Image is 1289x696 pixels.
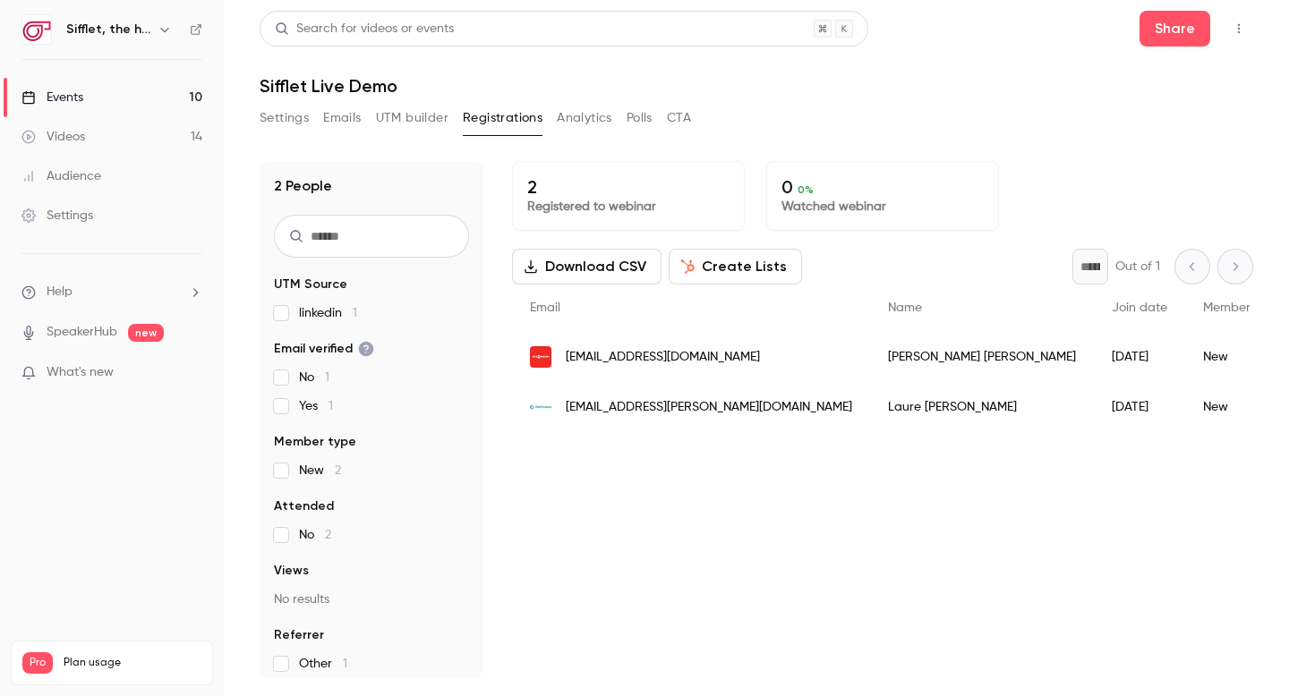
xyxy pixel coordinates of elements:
[47,283,73,301] span: Help
[669,249,802,284] button: Create Lists
[21,283,202,301] li: help-dropdown-opener
[798,183,814,196] span: 0 %
[343,658,347,670] span: 1
[566,348,760,367] span: [EMAIL_ADDRESS][DOMAIN_NAME]
[1115,258,1160,276] p: Out of 1
[463,104,542,132] button: Registrations
[274,590,469,608] p: No results
[530,396,551,418] img: ethifinance.com
[627,104,653,132] button: Polls
[299,462,341,480] span: New
[275,20,454,38] div: Search for videos or events
[512,249,662,284] button: Download CSV
[299,304,357,322] span: linkedin
[260,104,309,132] button: Settings
[335,464,341,477] span: 2
[66,21,150,38] h6: Sifflet, the holistic data observability platform
[530,346,551,368] img: viessmann.com
[530,301,560,314] span: Email
[47,363,114,382] span: What's new
[274,497,334,515] span: Attended
[21,167,101,185] div: Audience
[299,655,347,673] span: Other
[325,371,329,384] span: 1
[781,176,984,198] p: 0
[299,369,329,386] span: No
[527,176,730,198] p: 2
[1140,11,1210,47] button: Share
[274,175,332,197] h1: 2 People
[260,75,1253,97] h1: Sifflet Live Demo
[274,562,309,580] span: Views
[21,128,85,146] div: Videos
[274,276,347,293] span: UTM Source
[1094,332,1185,382] div: [DATE]
[566,398,852,417] span: [EMAIL_ADDRESS][PERSON_NAME][DOMAIN_NAME]
[323,104,361,132] button: Emails
[181,365,202,381] iframe: Noticeable Trigger
[22,15,51,44] img: Sifflet, the holistic data observability platform
[274,276,469,673] section: facet-groups
[870,382,1094,432] div: Laure [PERSON_NAME]
[64,656,201,670] span: Plan usage
[667,104,691,132] button: CTA
[329,400,333,412] span: 1
[274,340,374,358] span: Email verified
[1094,382,1185,432] div: [DATE]
[299,397,333,415] span: Yes
[21,207,93,225] div: Settings
[22,652,53,674] span: Pro
[557,104,612,132] button: Analytics
[353,307,357,319] span: 1
[274,626,324,644] span: Referrer
[325,529,331,541] span: 2
[47,323,117,342] a: SpeakerHub
[274,433,356,451] span: Member type
[128,324,164,342] span: new
[870,332,1094,382] div: [PERSON_NAME] [PERSON_NAME]
[299,526,331,544] span: No
[888,301,922,314] span: Name
[781,198,984,216] p: Watched webinar
[21,89,83,106] div: Events
[376,104,448,132] button: UTM builder
[1203,301,1280,314] span: Member type
[1112,301,1167,314] span: Join date
[527,198,730,216] p: Registered to webinar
